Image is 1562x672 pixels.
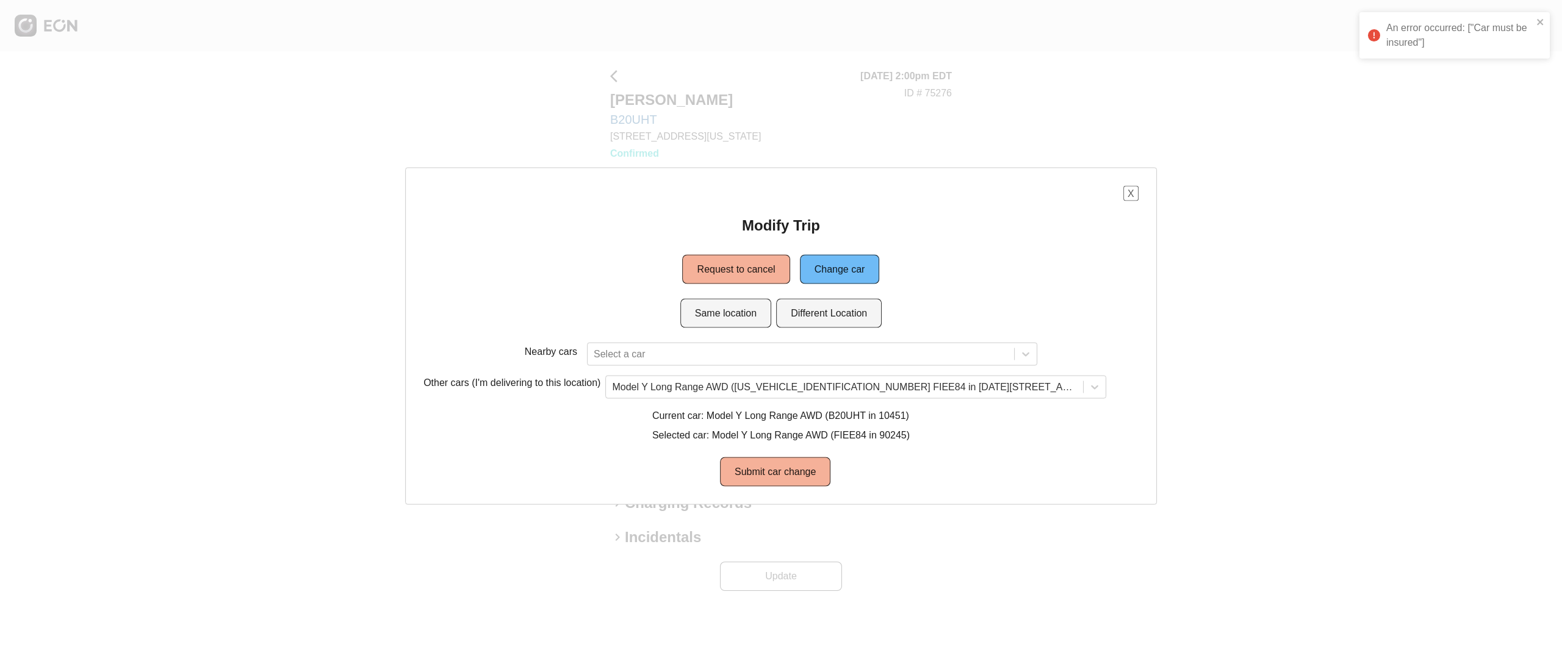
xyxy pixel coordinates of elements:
button: Submit car change [720,457,830,487]
p: Other cars (I'm delivering to this location) [423,376,600,394]
div: An error occurred: ["Car must be insured"] [1386,21,1533,50]
p: Current car: Model Y Long Range AWD (B20UHT in 10451) [652,409,910,423]
p: Nearby cars [525,345,577,359]
button: X [1123,186,1139,201]
button: Request to cancel [683,255,790,284]
p: Selected car: Model Y Long Range AWD (FIEE84 in 90245) [652,428,910,443]
button: Change car [800,255,880,284]
button: Different Location [776,299,882,328]
button: close [1536,17,1545,27]
button: Same location [680,299,771,328]
h2: Modify Trip [742,216,820,235]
